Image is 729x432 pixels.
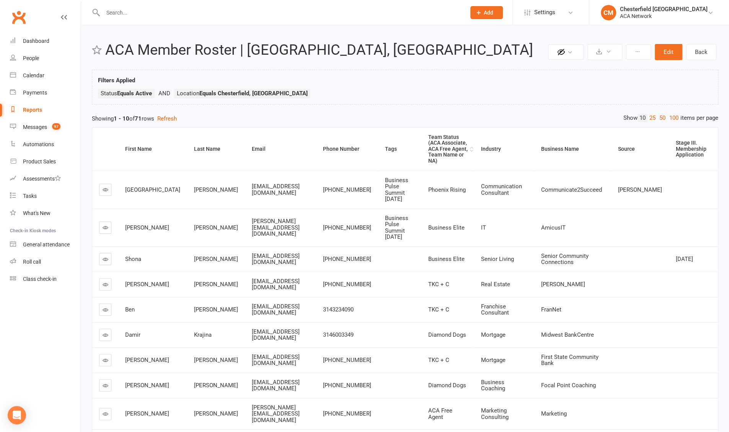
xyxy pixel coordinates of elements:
[541,224,565,231] span: AmicusIT
[618,186,662,193] span: [PERSON_NAME]
[481,357,506,364] span: Mortgage
[125,281,169,288] span: [PERSON_NAME]
[194,224,238,231] span: [PERSON_NAME]
[541,410,566,417] span: Marketing
[23,276,57,282] div: Class check-in
[481,303,509,316] span: Franchise Consultant
[194,281,238,288] span: [PERSON_NAME]
[428,357,449,364] span: TKC + C
[10,50,81,67] a: People
[428,306,449,313] span: TKC + C
[252,253,300,266] span: [EMAIL_ADDRESS][DOMAIN_NAME]
[10,236,81,253] a: General attendance kiosk mode
[252,146,310,152] div: Email
[125,146,181,152] div: First Name
[10,187,81,205] a: Tasks
[481,256,514,262] span: Senior Living
[541,382,595,389] span: Focal Point Coaching
[23,124,47,130] div: Messages
[675,140,712,158] div: Stage III. Membership Application
[23,141,54,147] div: Automations
[541,306,561,313] span: FranNet
[92,114,718,123] div: Showing of rows
[428,186,466,193] span: Phoenix Rising
[10,136,81,153] a: Automations
[23,210,51,216] div: What's New
[428,256,465,262] span: Business Elite
[125,357,169,364] span: [PERSON_NAME]
[618,146,662,152] div: Source
[23,107,42,113] div: Reports
[10,271,81,288] a: Class kiosk mode
[323,146,372,152] div: Phone Number
[23,241,70,248] div: General attendance
[541,146,605,152] div: Business Name
[23,176,61,182] div: Assessments
[481,146,528,152] div: Industry
[52,123,60,130] span: 97
[105,42,546,58] h2: ACA Member Roster | [GEOGRAPHIC_DATA], [GEOGRAPHIC_DATA]
[199,90,308,97] strong: Equals Chesterfield, [GEOGRAPHIC_DATA]
[8,406,26,424] div: Open Intercom Messenger
[470,6,503,19] button: Add
[323,224,371,231] span: [PHONE_NUMBER]
[481,183,522,196] span: Communication Consultant
[10,101,81,119] a: Reports
[323,382,371,389] span: [PHONE_NUMBER]
[125,410,169,417] span: [PERSON_NAME]
[252,328,300,342] span: [EMAIL_ADDRESS][DOMAIN_NAME]
[10,170,81,187] a: Assessments
[484,10,493,16] span: Add
[481,224,486,231] span: IT
[194,357,238,364] span: [PERSON_NAME]
[9,8,28,27] a: Clubworx
[620,13,708,20] div: ACA Network
[323,357,371,364] span: [PHONE_NUMBER]
[428,407,452,421] span: ACA Free Agent
[252,278,300,291] span: [EMAIL_ADDRESS][DOMAIN_NAME]
[125,331,140,338] span: Damir
[194,382,238,389] span: [PERSON_NAME]
[125,224,169,231] span: [PERSON_NAME]
[135,115,142,122] strong: 71
[647,114,657,122] a: 25
[114,115,129,122] strong: 1 - 10
[601,5,616,20] div: CM
[125,382,169,389] span: [PERSON_NAME]
[10,253,81,271] a: Roll call
[323,331,354,338] span: 3146003349
[194,331,212,338] span: Krajina
[541,253,588,266] span: Senior Community Connections
[541,281,585,288] span: [PERSON_NAME]
[194,410,238,417] span: [PERSON_NAME]
[125,186,180,193] span: [GEOGRAPHIC_DATA]
[428,134,468,164] div: Team Status (ACA Associate, ACA Free Agent, Team Name or NA)
[23,90,47,96] div: Payments
[638,114,647,122] a: 10
[10,67,81,84] a: Calendar
[481,407,509,421] span: Marketing Consulting
[10,119,81,136] a: Messages 97
[428,331,466,338] span: Diamond Dogs
[252,379,300,392] span: [EMAIL_ADDRESS][DOMAIN_NAME]
[252,218,300,237] span: [PERSON_NAME][EMAIL_ADDRESS][DOMAIN_NAME]
[101,7,460,18] input: Search...
[481,331,506,338] span: Mortgage
[252,183,300,196] span: [EMAIL_ADDRESS][DOMAIN_NAME]
[117,90,152,97] strong: Equals Active
[10,33,81,50] a: Dashboard
[23,55,39,61] div: People
[194,306,238,313] span: [PERSON_NAME]
[10,205,81,222] a: What's New
[101,90,152,97] span: Status
[23,193,37,199] div: Tasks
[194,186,238,193] span: [PERSON_NAME]
[428,224,465,231] span: Business Elite
[623,114,718,122] div: Show items per page
[385,177,408,203] span: Business Pulse Summit [DATE]
[686,44,716,60] a: Back
[194,256,238,262] span: [PERSON_NAME]
[125,256,141,262] span: Shona
[323,256,371,262] span: [PHONE_NUMBER]
[657,114,667,122] a: 50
